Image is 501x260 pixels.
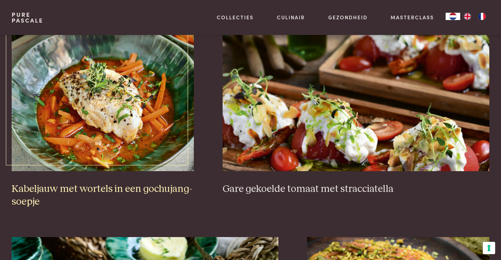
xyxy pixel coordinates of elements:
a: Masterclass [391,13,434,21]
img: Kabeljauw met wortels in een gochujang-soepje [12,25,194,171]
img: Gare gekoelde tomaat met stracciatella [223,25,489,171]
a: Gezondheid [328,13,368,21]
ul: Language list [460,13,489,20]
div: Language [446,13,460,20]
aside: Language selected: Nederlands [446,13,489,20]
a: NL [446,13,460,20]
button: Uw voorkeuren voor toestemming voor trackingtechnologieën [483,242,495,254]
h3: Gare gekoelde tomaat met stracciatella [223,183,489,196]
a: EN [460,13,475,20]
h3: Kabeljauw met wortels in een gochujang-soepje [12,183,194,208]
a: Kabeljauw met wortels in een gochujang-soepje Kabeljauw met wortels in een gochujang-soepje [12,25,194,208]
a: PurePascale [12,12,43,23]
a: Culinair [277,13,305,21]
a: Gare gekoelde tomaat met stracciatella Gare gekoelde tomaat met stracciatella [223,25,489,195]
a: Collecties [217,13,254,21]
a: FR [475,13,489,20]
